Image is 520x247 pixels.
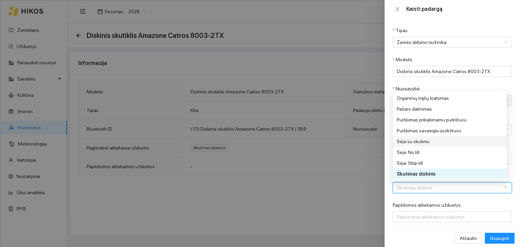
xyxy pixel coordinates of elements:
[397,183,498,193] span: Skutimas diskinis
[397,37,498,47] span: Žemės dirbimo technika
[490,234,509,242] span: Išsaugoti
[397,127,498,134] div: Purškimas savaeigiu purkštuvu
[393,56,412,63] label: Modelis
[393,147,507,158] div: Sėja. No till
[393,114,507,125] div: Purškimas prikabinamu purkštuvu
[393,125,507,136] div: Purškimas savaeigiu purkštuvu
[393,27,408,34] label: Tipas
[393,85,420,92] label: Nuosavybė
[393,104,507,114] div: Pašaro dalinimas
[393,202,461,209] label: Papildomos atliekamos užduotys
[395,6,400,12] span: close
[393,136,507,147] div: Sėja su skutimu
[393,66,512,77] input: Modelis
[397,94,498,102] div: Organinių trąšų kratymas
[397,149,498,156] div: Sėja. No till
[454,233,482,244] button: Atšaukti
[485,233,515,244] button: Išsaugoti
[393,93,507,104] div: Organinių trąšų kratymas
[397,116,498,123] div: Purškimas prikabinamu purkštuvu
[460,234,477,242] span: Atšaukti
[397,159,498,167] div: Sėja. Strip till
[397,138,498,145] div: Sėja su skutimu
[397,105,498,113] div: Pašaro dalinimas
[397,170,498,178] div: Skutimas diskinis
[393,169,507,179] div: Skutimas diskinis
[393,158,507,169] div: Sėja. Strip till
[406,5,512,13] div: Keisti padargą
[393,6,402,13] button: Close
